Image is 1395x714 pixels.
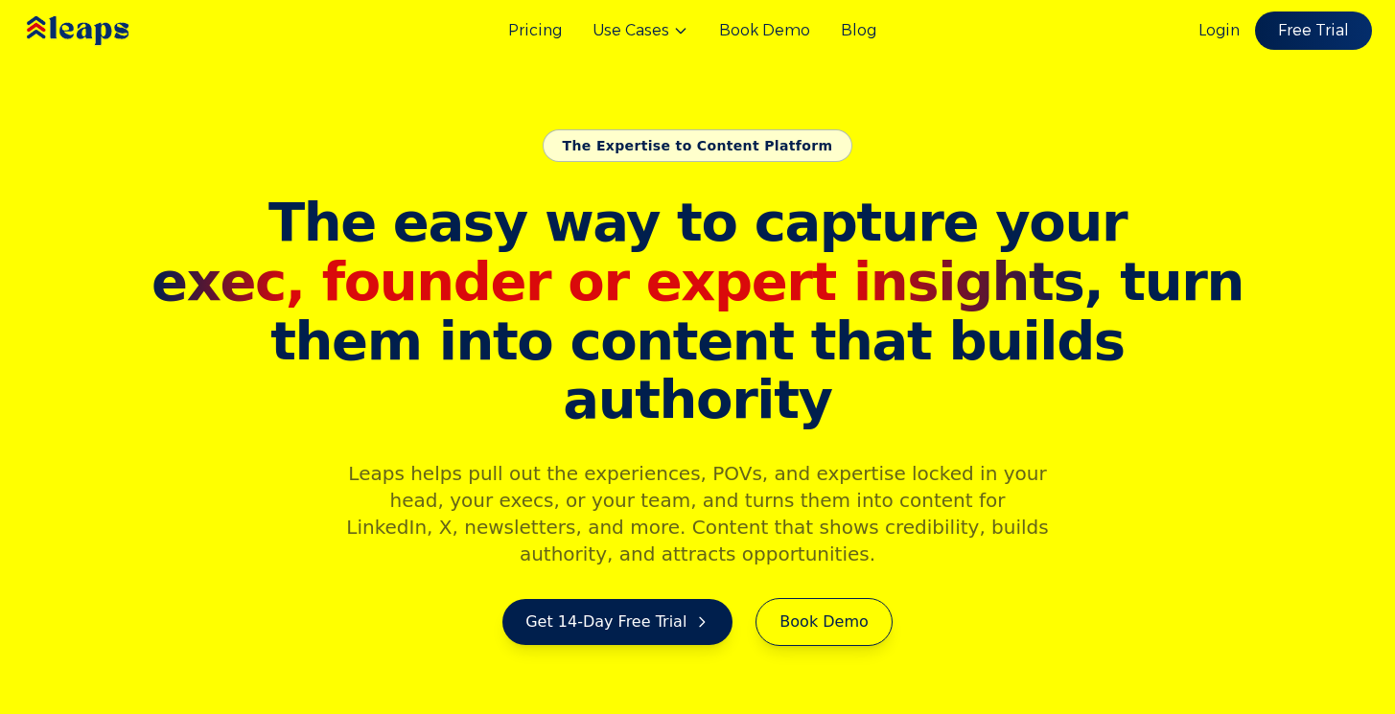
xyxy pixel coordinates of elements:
[151,250,1083,312] span: exec, founder or expert insights
[593,19,688,42] button: Use Cases
[330,460,1066,567] p: Leaps helps pull out the experiences, POVs, and expertise locked in your head, your execs, or you...
[146,252,1250,311] span: , turn
[146,311,1250,429] span: them into content that builds authority
[543,129,853,162] div: The Expertise to Content Platform
[756,598,892,646] a: Book Demo
[1255,12,1372,50] a: Free Trial
[23,3,186,58] img: Leaps Logo
[841,19,876,42] a: Blog
[1198,19,1240,42] a: Login
[719,19,810,42] a: Book Demo
[268,191,1127,253] span: The easy way to capture your
[502,599,732,645] a: Get 14-Day Free Trial
[508,19,562,42] a: Pricing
